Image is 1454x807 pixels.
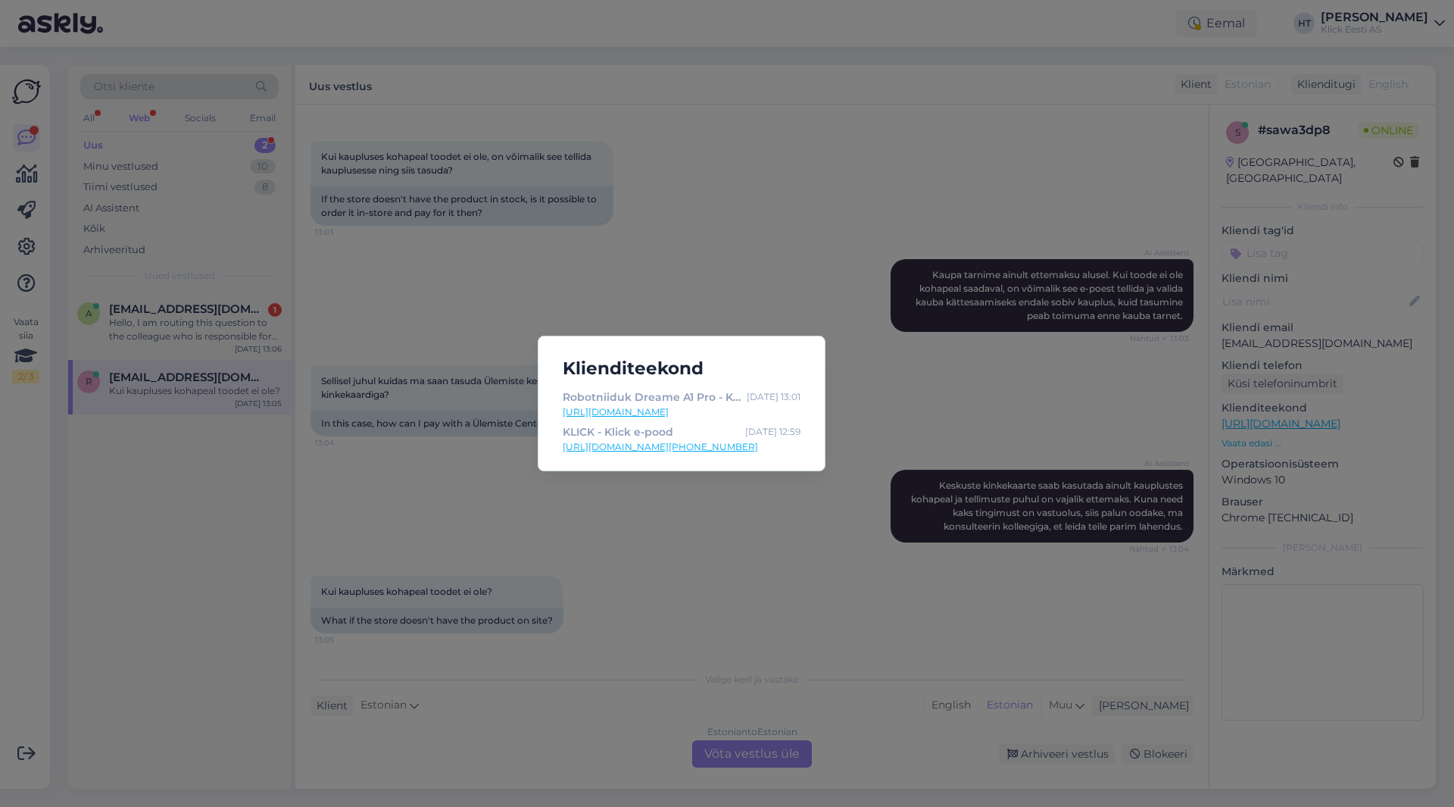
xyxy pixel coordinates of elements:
[745,424,800,440] div: [DATE] 12:59
[563,389,741,405] div: Robotniiduk Dreame A1 Pro - Klick e-pood
[563,405,800,419] a: [URL][DOMAIN_NAME]
[551,355,813,383] h5: Klienditeekond
[747,389,800,405] div: [DATE] 13:01
[563,424,673,440] div: KLICK - Klick e-pood
[563,440,800,454] a: [URL][DOMAIN_NAME][PHONE_NUMBER]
